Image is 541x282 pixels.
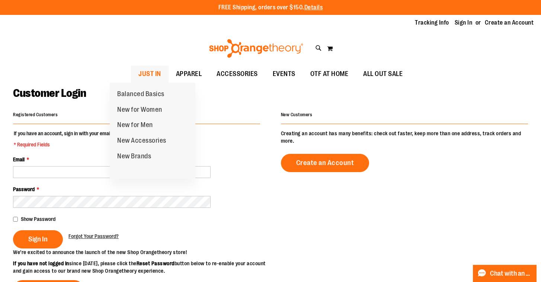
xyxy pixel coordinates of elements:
[117,90,164,99] span: Balanced Basics
[117,152,151,162] span: New Brands
[304,4,323,11] a: Details
[296,159,354,167] span: Create an Account
[13,112,58,117] strong: Registered Customers
[13,260,270,275] p: since [DATE], please click the button below to re-enable your account and gain access to our bran...
[217,66,258,82] span: ACCESSORIES
[485,19,534,27] a: Create an Account
[415,19,449,27] a: Tracking Info
[68,233,119,239] span: Forgot Your Password?
[117,121,153,130] span: New for Men
[68,232,119,240] a: Forgot Your Password?
[137,260,175,266] strong: Reset Password
[281,130,528,145] p: Creating an account has many benefits: check out faster, keep more than one address, track orders...
[13,156,25,162] span: Email
[138,66,161,82] span: JUST IN
[310,66,349,82] span: OTF AT HOME
[13,186,35,192] span: Password
[281,154,369,172] a: Create an Account
[455,19,473,27] a: Sign In
[273,66,295,82] span: EVENTS
[117,106,162,115] span: New for Women
[28,235,48,243] span: Sign In
[13,130,132,148] legend: If you have an account, sign in with your email address.
[117,137,166,146] span: New Accessories
[13,260,69,266] strong: If you have not logged in
[13,248,270,256] p: We’re excited to announce the launch of the new Shop Orangetheory store!
[281,112,313,117] strong: New Customers
[13,230,63,248] button: Sign In
[363,66,403,82] span: ALL OUT SALE
[21,216,55,222] span: Show Password
[218,3,323,12] p: FREE Shipping, orders over $150.
[473,265,537,282] button: Chat with an Expert
[176,66,202,82] span: APPAREL
[490,270,532,277] span: Chat with an Expert
[208,39,304,58] img: Shop Orangetheory
[13,87,86,99] span: Customer Login
[14,141,131,148] span: * Required Fields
